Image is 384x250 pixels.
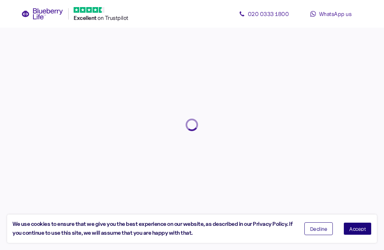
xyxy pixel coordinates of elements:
[349,226,366,231] span: Accept
[232,7,296,21] a: 020 0333 1800
[299,7,363,21] a: WhatsApp us
[310,226,327,231] span: Decline
[248,10,289,17] span: 020 0333 1800
[304,222,333,235] button: Decline cookies
[12,220,294,238] div: We use cookies to ensure that we give you the best experience on our website, as described in our...
[97,14,128,21] span: on Trustpilot
[74,15,97,21] span: Excellent ️
[343,222,372,235] button: Accept cookies
[319,10,352,17] span: WhatsApp us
